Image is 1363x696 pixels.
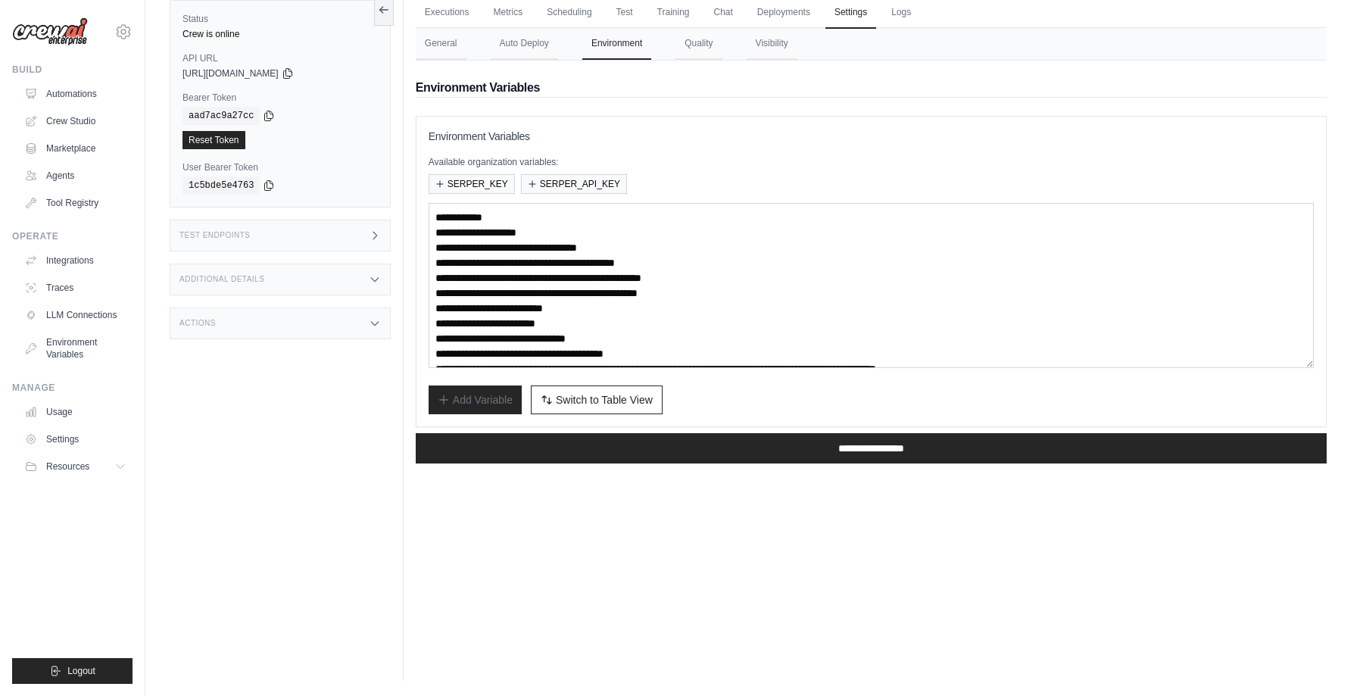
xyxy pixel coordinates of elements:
a: Tool Registry [18,191,133,215]
a: Traces [18,276,133,300]
button: SERPER_KEY [429,174,515,194]
label: Bearer Token [182,92,378,104]
code: 1c5bde5e4763 [182,176,260,195]
nav: Tabs [416,28,1327,60]
a: Reset Token [182,131,245,149]
h3: Test Endpoints [179,231,251,240]
div: Crew is online [182,28,378,40]
button: Add Variable [429,385,522,414]
a: Marketplace [18,136,133,161]
div: Manage [12,382,133,394]
label: User Bearer Token [182,161,378,173]
a: Usage [18,400,133,424]
a: Crew Studio [18,109,133,133]
button: SERPER_API_KEY [521,174,627,194]
a: LLM Connections [18,303,133,327]
a: Agents [18,164,133,188]
a: Automations [18,82,133,106]
button: Quality [675,28,722,60]
span: [URL][DOMAIN_NAME] [182,67,279,80]
button: Auto Deploy [491,28,558,60]
div: Build [12,64,133,76]
span: Resources [46,460,89,473]
span: Logout [67,665,95,677]
button: Switch to Table View [531,385,663,414]
code: aad7ac9a27cc [182,107,260,125]
a: Environment Variables [18,330,133,367]
a: Integrations [18,248,133,273]
p: Available organization variables: [429,156,1314,168]
h3: Environment Variables [429,129,1314,144]
label: Status [182,13,378,25]
button: Environment [582,28,651,60]
img: Logo [12,17,88,46]
h3: Actions [179,319,216,328]
h3: Additional Details [179,275,264,284]
div: Operate [12,230,133,242]
h2: Environment Variables [416,79,1327,97]
button: General [416,28,466,60]
a: Settings [18,427,133,451]
label: API URL [182,52,378,64]
button: Resources [18,454,133,479]
button: Logout [12,658,133,684]
span: Switch to Table View [556,392,653,407]
button: Visibility [747,28,797,60]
